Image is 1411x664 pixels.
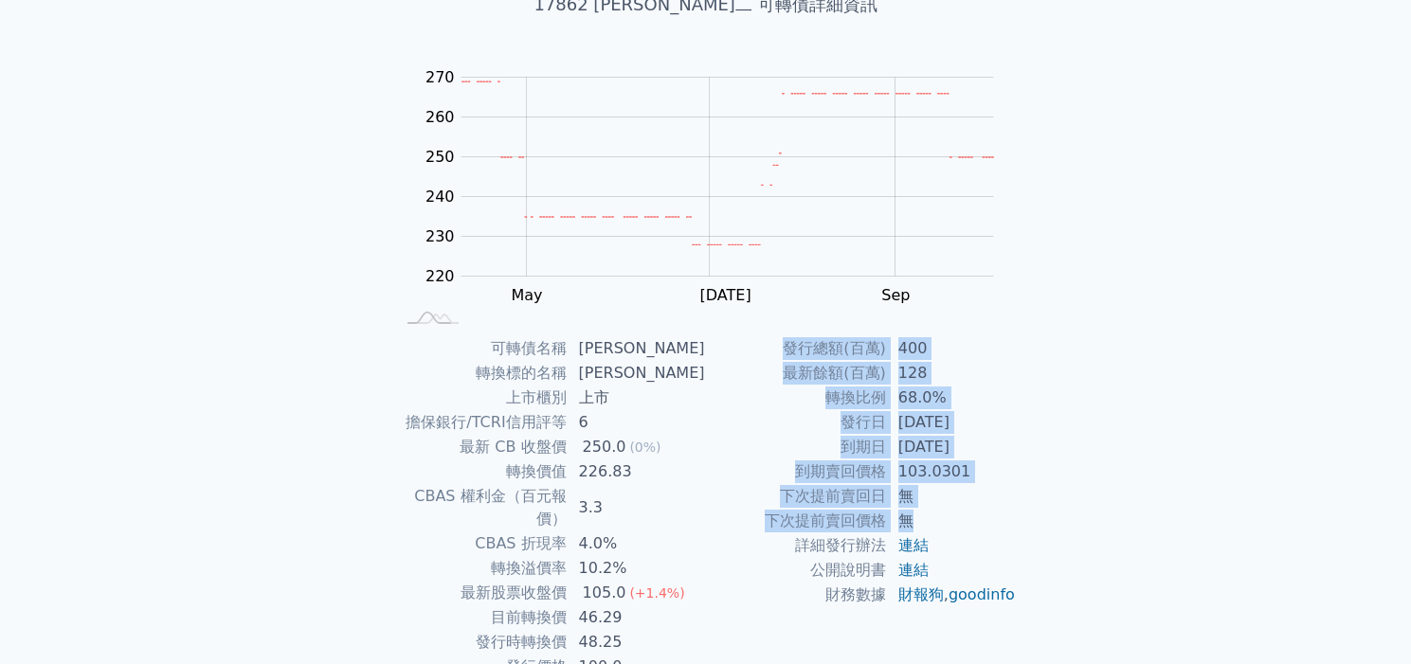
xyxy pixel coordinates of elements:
[706,459,887,484] td: 到期賣回價格
[706,558,887,583] td: 公開說明書
[706,509,887,533] td: 下次提前賣回價格
[898,536,929,554] a: 連結
[425,148,455,166] tspan: 250
[706,336,887,361] td: 發行總額(百萬)
[568,410,706,435] td: 6
[425,188,455,206] tspan: 240
[706,386,887,410] td: 轉換比例
[395,484,568,531] td: CBAS 權利金（百元報價）
[898,585,944,603] a: 財報狗
[706,583,887,607] td: 財務數據
[706,361,887,386] td: 最新餘額(百萬)
[887,484,1017,509] td: 無
[706,410,887,435] td: 發行日
[395,435,568,459] td: 最新 CB 收盤價
[579,436,630,458] div: 250.0
[568,361,706,386] td: [PERSON_NAME]
[395,581,568,605] td: 最新股票收盤價
[425,267,455,285] tspan: 220
[395,386,568,410] td: 上市櫃別
[568,605,706,630] td: 46.29
[887,410,1017,435] td: [DATE]
[568,484,706,531] td: 3.3
[700,286,751,304] tspan: [DATE]
[629,585,684,601] span: (+1.4%)
[887,509,1017,533] td: 無
[511,286,542,304] tspan: May
[629,440,660,455] span: (0%)
[568,336,706,361] td: [PERSON_NAME]
[395,336,568,361] td: 可轉債名稱
[395,459,568,484] td: 轉換價值
[416,68,1022,304] g: Chart
[568,386,706,410] td: 上市
[898,561,929,579] a: 連結
[395,556,568,581] td: 轉換溢價率
[887,459,1017,484] td: 103.0301
[395,361,568,386] td: 轉換標的名稱
[395,605,568,630] td: 目前轉換價
[881,286,910,304] tspan: Sep
[887,435,1017,459] td: [DATE]
[706,533,887,558] td: 詳細發行辦法
[568,556,706,581] td: 10.2%
[706,484,887,509] td: 下次提前賣回日
[461,81,993,244] g: Series
[568,531,706,556] td: 4.0%
[395,531,568,556] td: CBAS 折現率
[425,108,455,126] tspan: 260
[579,582,630,604] div: 105.0
[395,630,568,655] td: 發行時轉換價
[425,227,455,245] tspan: 230
[887,361,1017,386] td: 128
[395,410,568,435] td: 擔保銀行/TCRI信用評等
[949,585,1015,603] a: goodinfo
[887,386,1017,410] td: 68.0%
[568,630,706,655] td: 48.25
[887,336,1017,361] td: 400
[568,459,706,484] td: 226.83
[887,583,1017,607] td: ,
[706,435,887,459] td: 到期日
[425,68,455,86] tspan: 270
